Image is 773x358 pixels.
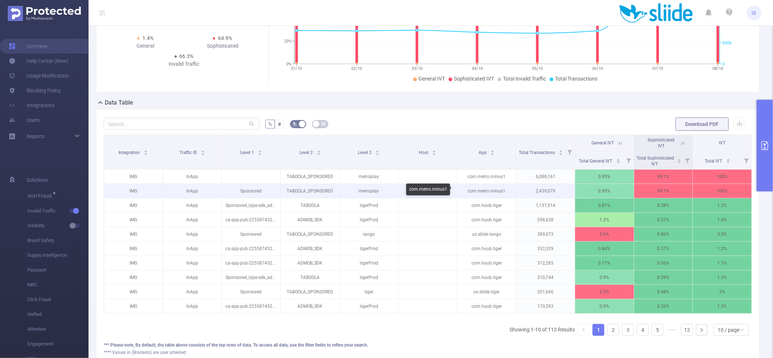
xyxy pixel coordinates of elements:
p: ca-app-pub-2255874523099042/6565776564 [222,242,280,256]
p: IMG [104,285,163,299]
p: 1.2% [693,242,752,256]
i: icon: caret-up [616,158,620,160]
i: icon: caret-down [201,152,205,154]
i: icon: caret-down [677,160,681,163]
p: ADMOB_SDK [281,242,339,256]
p: 1.3% [693,299,752,313]
i: icon: right [700,328,704,333]
p: 0.9% [575,299,634,313]
p: 0.39% [634,270,693,284]
p: 0.95% [575,170,634,184]
p: 0.71% [575,256,634,270]
tspan: 0% [286,62,291,67]
span: Total Transactions [519,150,556,155]
i: Filter menu [682,151,693,169]
i: icon: caret-up [726,158,730,160]
p: IMG [104,198,163,212]
span: Total IVT [705,158,724,164]
p: 1,137,914 [516,198,575,212]
p: metroplay [340,170,398,184]
i: icon: caret-up [559,149,563,151]
p: 99.1% [634,170,693,184]
span: Visibility [27,218,89,233]
p: InApp [163,299,222,313]
p: 0.81% [575,198,634,212]
i: icon: caret-up [432,149,436,151]
tspan: 02/10 [352,66,362,71]
li: 3 [622,324,634,336]
p: tango [340,227,398,241]
div: Sort [258,149,262,154]
p: ca-app-pub-2255874523099042/5432096248 [222,256,280,270]
a: 4 [637,324,648,335]
i: Filter menu [741,151,752,169]
p: 0.9% [575,270,634,284]
li: Previous Page [578,324,590,336]
i: Filter menu [565,135,575,169]
p: 2,439,079 [516,184,575,198]
i: icon: caret-down [616,160,620,163]
p: TABOOLA_SPONSORED [281,227,339,241]
i: Filter menu [624,151,634,169]
div: Sort [726,158,731,162]
tspan: 0 [723,62,725,67]
i: icon: bg-colors [293,122,297,126]
span: Sophisticated IVT [648,137,675,149]
span: IVT [719,140,726,146]
p: Sponsored [222,285,280,299]
li: Showing 1-10 of 113 Results [510,324,575,336]
p: InApp [163,198,222,212]
span: Supply Intelligence [27,248,89,263]
p: ca-app-pub-2255874523099042/8784969814 [222,213,280,227]
span: 1.4% [142,35,153,41]
p: ca-app-pub-2255874523099042/1487098257 [222,299,280,313]
img: Protected Media [8,6,81,21]
p: 6,088,161 [516,170,575,184]
div: Sort [559,149,563,154]
i: icon: down [740,328,745,333]
span: Total Sophisticated IVT [636,156,674,167]
li: 2 [607,324,619,336]
p: ADMOB_SDK [281,256,339,270]
i: icon: caret-up [144,149,148,151]
p: tigerProd [340,198,398,212]
i: icon: caret-up [201,149,205,151]
span: ••• [666,324,678,336]
li: 4 [637,324,649,336]
a: 3 [622,324,634,335]
span: Total Invalid Traffic [503,76,546,82]
p: InApp [163,170,222,184]
a: 1 [593,324,604,335]
a: 5 [652,324,663,335]
p: TABOOLA [281,270,339,284]
p: InApp [163,256,222,270]
span: 64.9% [218,35,232,41]
div: 10 / page [718,324,740,335]
span: General IVT [592,140,614,146]
span: IS [752,6,756,20]
span: Passport [27,263,89,277]
p: Sponsored [222,184,280,198]
p: us.sliide.tango [458,227,516,241]
p: 0.86% [634,227,693,241]
p: com.huub.tiger [458,213,516,227]
span: Anti-Fraud [27,193,54,198]
p: 0.38% [634,198,693,212]
li: 5 [652,324,663,336]
div: Sort [201,149,205,154]
li: 1 [593,324,604,336]
p: 100% [693,170,752,184]
p: metroplay [340,184,398,198]
tspan: 01/10 [291,66,302,71]
p: IMG [104,213,163,227]
div: Sort [144,149,148,154]
p: 1.6% [693,213,752,227]
p: TABOOLA_SPONSORED [281,184,339,198]
tspan: 08/10 [713,66,724,71]
tspan: 03/10 [412,66,422,71]
tspan: 850K [723,41,732,45]
p: 598,638 [516,213,575,227]
span: App [479,150,488,155]
p: tigerProd [340,256,398,270]
p: tigerProd [340,213,398,227]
